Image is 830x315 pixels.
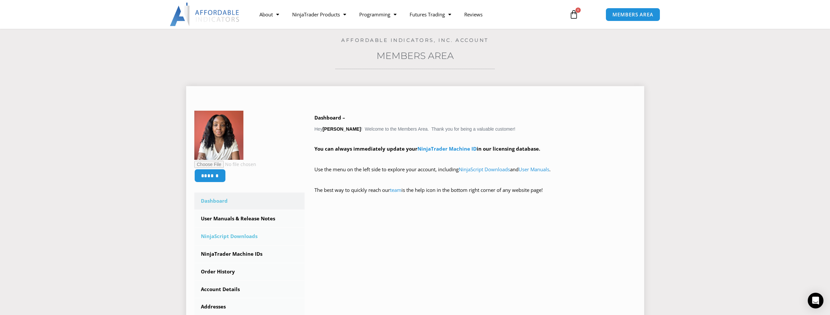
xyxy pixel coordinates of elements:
[323,126,361,132] strong: [PERSON_NAME]
[314,165,636,183] p: Use the menu on the left side to explore your account, including and .
[559,5,588,24] a: 0
[253,7,562,22] nav: Menu
[194,281,305,298] a: Account Details
[314,145,540,152] strong: You can always immediately update your in our licensing database.
[341,37,489,43] a: Affordable Indicators, Inc. Account
[575,8,581,13] span: 0
[194,111,243,160] img: 2eec6a32ef8a2a988ea2e91d19e2f23c77476a0a81f0bd03346844bd9b8e4597
[519,166,549,173] a: User Manuals
[170,3,240,26] img: LogoAI | Affordable Indicators – NinjaTrader
[314,186,636,204] p: The best way to quickly reach our is the help icon in the bottom right corner of any website page!
[194,193,305,210] a: Dashboard
[353,7,403,22] a: Programming
[314,114,345,121] b: Dashboard –
[390,187,401,193] a: team
[194,263,305,280] a: Order History
[612,12,653,17] span: MEMBERS AREA
[253,7,286,22] a: About
[194,246,305,263] a: NinjaTrader Machine IDs
[377,50,454,61] a: Members Area
[808,293,823,308] div: Open Intercom Messenger
[286,7,353,22] a: NinjaTrader Products
[314,113,636,204] div: Hey ! Welcome to the Members Area. Thank you for being a valuable customer!
[459,166,510,173] a: NinjaScript Downloads
[194,228,305,245] a: NinjaScript Downloads
[194,210,305,227] a: User Manuals & Release Notes
[458,7,489,22] a: Reviews
[606,8,660,21] a: MEMBERS AREA
[403,7,458,22] a: Futures Trading
[417,145,477,152] a: NinjaTrader Machine ID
